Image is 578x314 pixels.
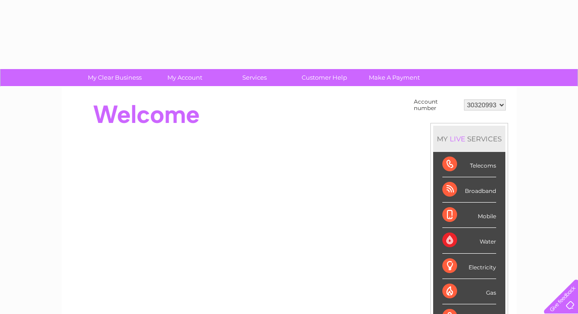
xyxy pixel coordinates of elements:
a: My Account [147,69,223,86]
div: Electricity [442,254,496,279]
div: Gas [442,279,496,304]
div: LIVE [448,134,467,143]
a: My Clear Business [77,69,153,86]
div: Mobile [442,203,496,228]
a: Services [217,69,292,86]
td: Account number [412,96,462,114]
div: Telecoms [442,152,496,177]
a: Make A Payment [356,69,432,86]
div: MY SERVICES [433,126,505,152]
a: Customer Help [286,69,362,86]
div: Water [442,228,496,253]
div: Broadband [442,177,496,203]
